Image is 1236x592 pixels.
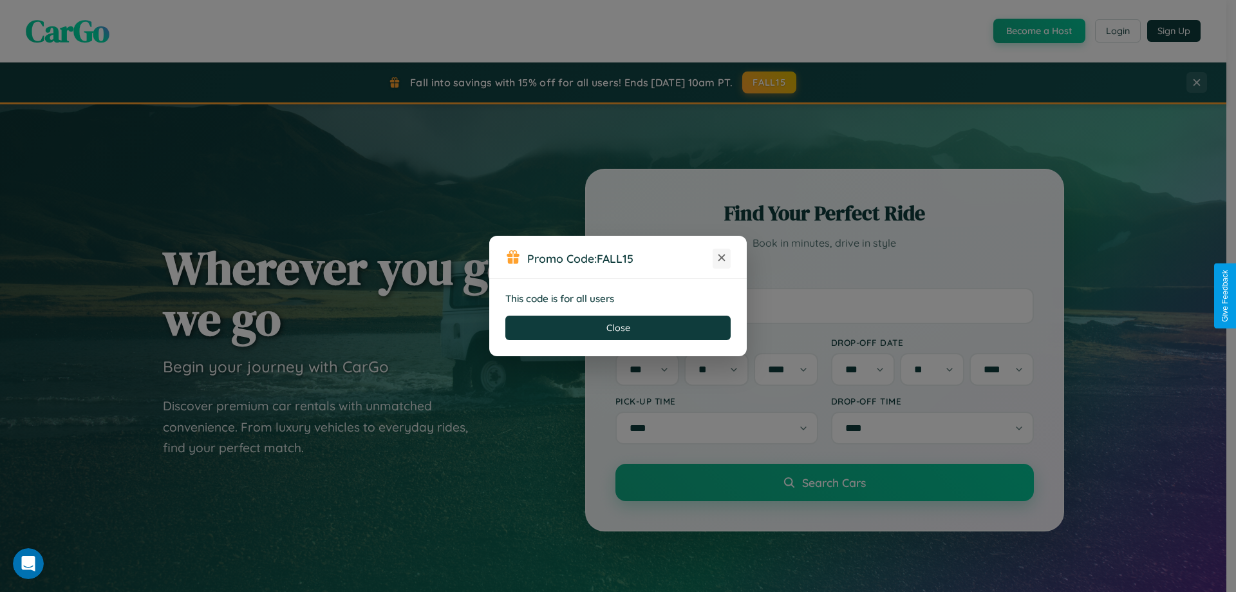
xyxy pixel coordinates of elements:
b: FALL15 [597,251,633,265]
button: Close [505,316,731,340]
h3: Promo Code: [527,251,713,265]
strong: This code is for all users [505,292,614,305]
div: Give Feedback [1221,270,1230,322]
iframe: Intercom live chat [13,548,44,579]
